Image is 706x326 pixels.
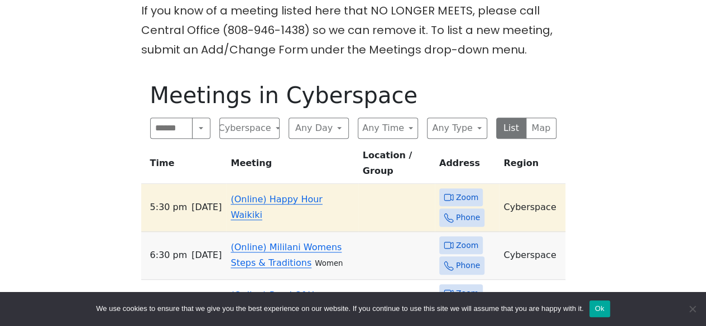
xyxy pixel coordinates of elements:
button: List [496,118,527,139]
span: [DATE] [191,247,222,263]
td: Cyberspace [499,184,565,232]
a: (Online) Road Of Happy Destiny [230,290,336,316]
span: 6:30 PM [150,247,188,263]
span: Phone [456,211,480,225]
button: Ok [589,300,610,317]
h1: Meetings in Cyberspace [150,82,556,109]
button: Any Day [289,118,349,139]
button: Search [192,118,210,139]
button: Any Time [358,118,418,139]
p: If you know of a meeting listed here that NO LONGER MEETS, please call Central Office (808-946-14... [141,1,565,60]
span: 5:30 PM [150,200,188,215]
th: Region [499,148,565,184]
input: Search [150,118,193,139]
button: Any Type [427,118,487,139]
th: Time [141,148,227,184]
td: Cyberspace [499,232,565,280]
span: No [686,303,698,314]
a: (Online) Happy Hour Waikiki [230,194,322,220]
small: Women [315,259,343,267]
th: Meeting [226,148,358,184]
span: [DATE] [191,200,222,215]
span: Zoom [456,286,478,300]
a: (Online) Mililani Womens Steps & Traditions [230,242,342,268]
span: Phone [456,259,480,273]
span: Zoom [456,191,478,205]
th: Location / Group [358,148,435,184]
span: Zoom [456,239,478,252]
th: Address [435,148,500,184]
button: Map [526,118,556,139]
span: We use cookies to ensure that we give you the best experience on our website. If you continue to ... [96,303,583,314]
button: Cyberspace [219,118,280,139]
